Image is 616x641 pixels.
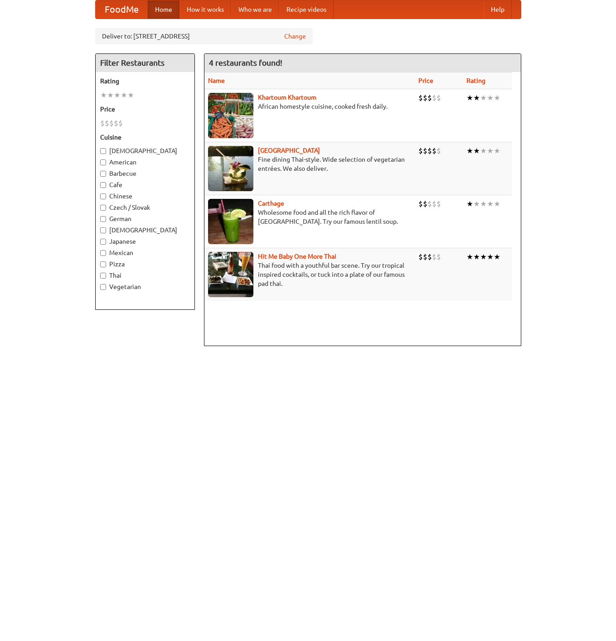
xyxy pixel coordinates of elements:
[100,205,106,211] input: Czech / Slovak
[100,216,106,222] input: German
[423,93,427,103] li: $
[258,200,284,207] a: Carthage
[418,199,423,209] li: $
[209,58,282,67] ng-pluralize: 4 restaurants found!
[179,0,231,19] a: How it works
[487,199,494,209] li: ★
[96,0,148,19] a: FoodMe
[494,199,500,209] li: ★
[127,90,134,100] li: ★
[100,105,190,114] h5: Price
[100,271,190,280] label: Thai
[484,0,512,19] a: Help
[423,252,427,262] li: $
[100,284,106,290] input: Vegetarian
[418,146,423,156] li: $
[494,93,500,103] li: ★
[473,93,480,103] li: ★
[100,193,106,199] input: Chinese
[231,0,279,19] a: Who we are
[208,155,411,173] p: Fine dining Thai-style. Wide selection of vegetarian entrées. We also deliver.
[427,93,432,103] li: $
[100,226,190,235] label: [DEMOGRAPHIC_DATA]
[100,90,107,100] li: ★
[432,252,437,262] li: $
[208,93,253,138] img: khartoum.jpg
[107,90,114,100] li: ★
[208,208,411,226] p: Wholesome food and all the rich flavor of [GEOGRAPHIC_DATA]. Try our famous lentil soup.
[100,118,105,128] li: $
[494,252,500,262] li: ★
[473,252,480,262] li: ★
[466,199,473,209] li: ★
[208,199,253,244] img: carthage.jpg
[258,147,320,154] a: [GEOGRAPHIC_DATA]
[100,261,106,267] input: Pizza
[480,199,487,209] li: ★
[418,77,433,84] a: Price
[437,93,441,103] li: $
[100,148,106,154] input: [DEMOGRAPHIC_DATA]
[437,252,441,262] li: $
[208,146,253,191] img: satay.jpg
[95,28,313,44] div: Deliver to: [STREET_ADDRESS]
[100,158,190,167] label: American
[487,252,494,262] li: ★
[473,146,480,156] li: ★
[418,93,423,103] li: $
[432,146,437,156] li: $
[100,260,190,269] label: Pizza
[427,252,432,262] li: $
[100,171,106,177] input: Barbecue
[100,203,190,212] label: Czech / Slovak
[432,199,437,209] li: $
[480,252,487,262] li: ★
[284,32,306,41] a: Change
[466,77,485,84] a: Rating
[100,180,190,189] label: Cafe
[100,248,190,257] label: Mexican
[427,146,432,156] li: $
[466,252,473,262] li: ★
[100,146,190,155] label: [DEMOGRAPHIC_DATA]
[427,199,432,209] li: $
[487,146,494,156] li: ★
[423,199,427,209] li: $
[114,118,118,128] li: $
[100,239,106,245] input: Japanese
[279,0,334,19] a: Recipe videos
[118,118,123,128] li: $
[100,214,190,223] label: German
[487,93,494,103] li: ★
[100,133,190,142] h5: Cuisine
[208,261,411,288] p: Thai food with a youthful bar scene. Try our tropical inspired cocktails, or tuck into a plate of...
[208,77,225,84] a: Name
[258,253,336,260] a: Hit Me Baby One More Thai
[105,118,109,128] li: $
[100,77,190,86] h5: Rating
[480,146,487,156] li: ★
[100,273,106,279] input: Thai
[100,159,106,165] input: American
[100,250,106,256] input: Mexican
[121,90,127,100] li: ★
[418,252,423,262] li: $
[437,146,441,156] li: $
[114,90,121,100] li: ★
[148,0,179,19] a: Home
[466,146,473,156] li: ★
[423,146,427,156] li: $
[100,192,190,201] label: Chinese
[100,237,190,246] label: Japanese
[437,199,441,209] li: $
[258,94,316,101] a: Khartoum Khartoum
[100,182,106,188] input: Cafe
[473,199,480,209] li: ★
[100,282,190,291] label: Vegetarian
[494,146,500,156] li: ★
[466,93,473,103] li: ★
